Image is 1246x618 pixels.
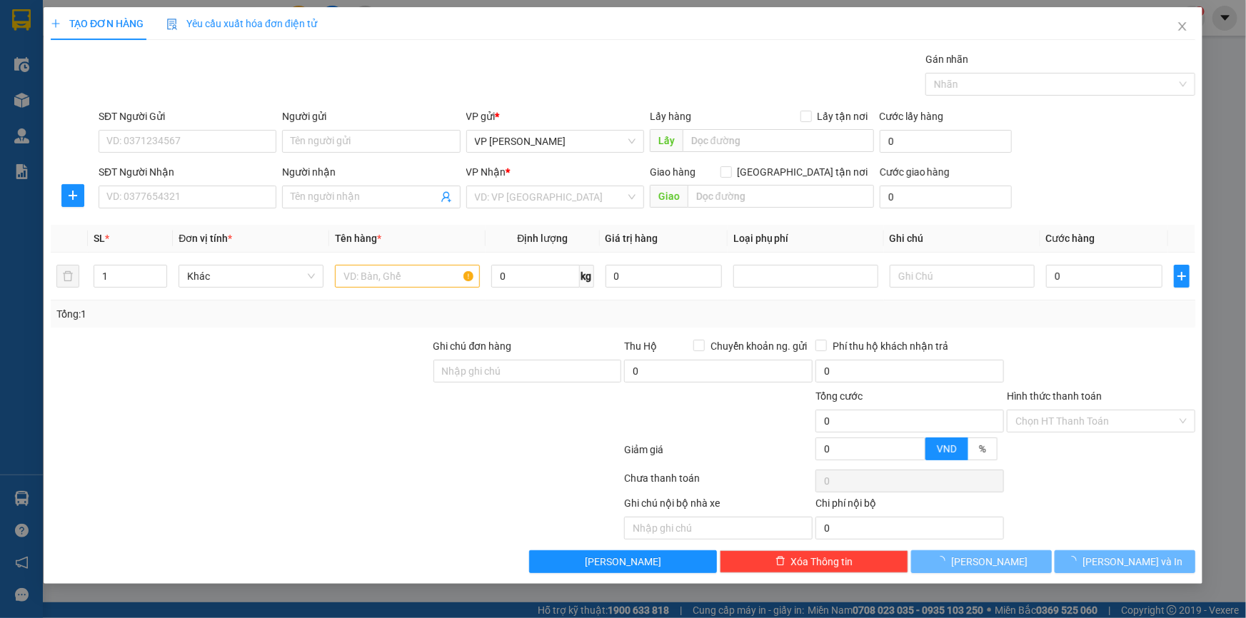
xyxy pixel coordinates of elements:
[624,517,813,540] input: Nhập ghi chú
[815,390,863,402] span: Tổng cước
[466,108,644,124] div: VP gửi
[1175,270,1189,282] span: plus
[1083,554,1183,569] span: [PERSON_NAME] và In
[880,130,1012,153] input: Cước lấy hàng
[951,554,1028,569] span: [PERSON_NAME]
[880,166,950,178] label: Cước giao hàng
[650,185,688,208] span: Giao
[166,18,317,29] span: Yêu cầu xuất hóa đơn điện tử
[880,111,944,122] label: Cước lấy hàng
[732,164,874,180] span: [GEOGRAPHIC_DATA] tận nơi
[650,129,683,152] span: Lấy
[979,443,986,455] span: %
[623,470,815,495] div: Chưa thanh toán
[1007,390,1102,402] label: Hình thức thanh toán
[99,108,276,124] div: SĐT Người Gửi
[51,18,144,29] span: TẠO ĐƠN HÀNG
[880,186,1012,208] input: Cước giao hàng
[282,108,460,124] div: Người gửi
[51,19,61,29] span: plus
[1177,21,1188,32] span: close
[606,233,658,244] span: Giá trị hàng
[282,164,460,180] div: Người nhận
[63,190,84,201] span: plus
[911,550,1052,573] button: [PERSON_NAME]
[585,554,661,569] span: [PERSON_NAME]
[937,443,957,455] span: VND
[335,233,381,244] span: Tên hàng
[812,108,874,124] span: Lấy tận nơi
[884,225,1040,253] th: Ghi chú
[56,306,481,322] div: Tổng: 1
[650,166,695,178] span: Giao hàng
[179,233,232,244] span: Đơn vị tính
[335,265,480,288] input: VD: Bàn, Ghế
[650,111,691,122] span: Lấy hàng
[475,131,635,152] span: VP Phạm Văn Đồng
[688,185,874,208] input: Dọc đường
[827,338,954,354] span: Phí thu hộ khách nhận trả
[62,184,85,207] button: plus
[925,54,969,65] label: Gán nhãn
[606,265,722,288] input: 0
[1055,550,1195,573] button: [PERSON_NAME] và In
[815,495,1004,517] div: Chi phí nội bộ
[890,265,1035,288] input: Ghi Chú
[466,166,506,178] span: VP Nhận
[529,550,718,573] button: [PERSON_NAME]
[791,554,853,569] span: Xóa Thông tin
[441,191,452,203] span: user-add
[1067,556,1083,566] span: loading
[623,442,815,467] div: Giảm giá
[99,164,276,180] div: SĐT Người Nhận
[775,556,785,567] span: delete
[1162,7,1202,47] button: Close
[705,338,813,354] span: Chuyển khoản ng. gửi
[624,340,657,352] span: Thu Hộ
[187,265,315,287] span: Khác
[517,233,568,244] span: Định lượng
[166,19,178,30] img: icon
[94,233,105,244] span: SL
[56,265,79,288] button: delete
[1046,233,1095,244] span: Cước hàng
[433,340,512,352] label: Ghi chú đơn hàng
[728,225,884,253] th: Loại phụ phí
[935,556,951,566] span: loading
[720,550,908,573] button: deleteXóa Thông tin
[624,495,813,517] div: Ghi chú nội bộ nhà xe
[433,360,622,383] input: Ghi chú đơn hàng
[580,265,594,288] span: kg
[1174,265,1190,288] button: plus
[683,129,874,152] input: Dọc đường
